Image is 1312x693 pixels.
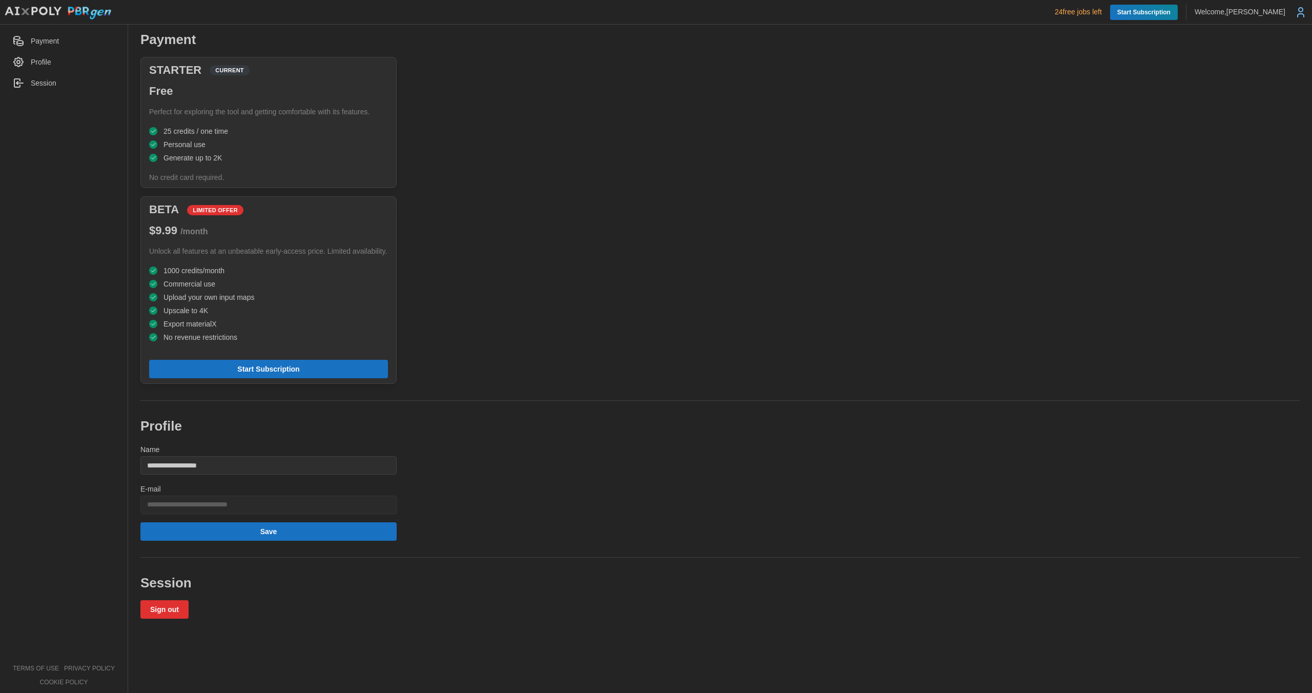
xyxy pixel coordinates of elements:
[237,360,299,378] span: Start Subscription
[149,223,388,239] h3: $ 9.99
[140,417,397,435] h2: Profile
[163,128,228,135] span: 25 credits / one time
[149,246,388,256] p: Unlock all features at an unbeatable early-access price. Limited availability.
[31,37,59,45] span: Payment
[163,307,208,314] span: Upscale to 4K
[1055,7,1102,17] p: 24 free jobs left
[149,360,388,378] button: Start Subscription
[31,58,51,66] span: Profile
[1195,7,1285,17] p: Welcome, [PERSON_NAME]
[260,523,277,540] span: Save
[4,6,112,20] img: AIxPoly PBRgen
[140,574,397,592] h2: Session
[6,73,121,94] a: Session
[140,444,159,456] label: Name
[163,280,215,288] span: Commercial use
[39,678,88,687] a: cookie policy
[1117,5,1171,20] span: Start Subscription
[140,522,397,541] button: Save
[13,664,59,673] a: terms of use
[149,107,388,117] p: Perfect for exploring the tool and getting comfortable with its features.
[140,31,397,49] h2: Payment
[163,294,254,301] span: Upload your own input maps
[163,267,224,274] span: 1000 credits/month
[149,84,388,99] h3: Free
[149,172,388,182] p: No credit card required.
[140,600,189,619] button: Sign out
[150,601,179,618] span: Sign out
[140,484,161,495] label: E-mail
[215,66,244,75] span: CURRENT
[163,141,206,148] span: Personal use
[6,52,121,73] a: Profile
[163,334,237,341] span: No revenue restrictions
[31,79,56,87] span: Session
[64,664,115,673] a: privacy policy
[180,227,208,236] span: / month
[6,31,121,52] a: Payment
[149,63,201,78] h3: STARTER
[163,320,216,328] span: Export materialX
[149,202,179,218] h3: BETA
[1110,5,1178,20] a: Start Subscription
[193,206,238,215] span: LIMITED OFFER
[163,154,222,161] span: Generate up to 2K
